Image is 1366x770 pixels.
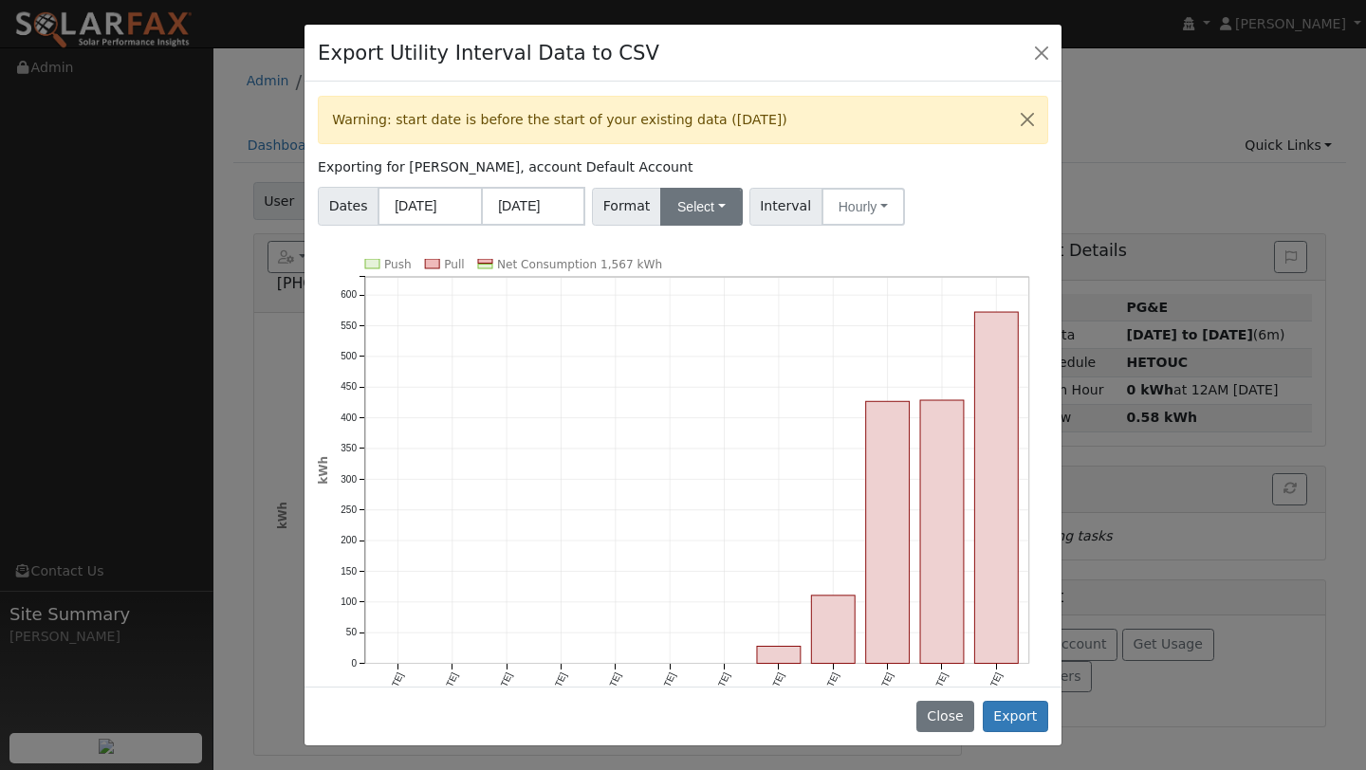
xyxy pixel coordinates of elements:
button: Close [1028,39,1055,65]
text: 400 [341,412,357,423]
button: Select [660,188,743,226]
text: 100 [341,596,357,607]
button: Close [1007,97,1047,143]
text: 450 [341,382,357,393]
text: 50 [346,628,358,638]
label: Exporting for [PERSON_NAME], account Default Account [318,157,692,177]
text: 250 [341,504,357,515]
text: Net Consumption 1,567 kWh [497,258,662,271]
text: 600 [341,290,357,301]
text: 550 [341,321,357,331]
h4: Export Utility Interval Data to CSV [318,38,659,68]
text: Pull [444,258,464,271]
span: Dates [318,187,378,226]
rect: onclick="" [811,596,855,664]
div: Warning: start date is before the start of your existing data ([DATE]) [318,96,1048,144]
span: Format [592,188,661,226]
text: 300 [341,474,357,485]
text: 0 [352,658,358,669]
button: Export [983,701,1048,733]
text: kWh [317,456,330,485]
rect: onclick="" [975,312,1019,664]
text: 500 [341,351,357,361]
rect: onclick="" [866,401,910,663]
rect: onclick="" [920,400,964,664]
text: 150 [341,566,357,577]
text: Push [384,258,412,271]
button: Close [916,701,974,733]
rect: onclick="" [757,647,801,664]
button: Hourly [821,188,905,226]
text: 200 [341,535,357,545]
text: 350 [341,443,357,453]
span: Interval [749,188,822,226]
